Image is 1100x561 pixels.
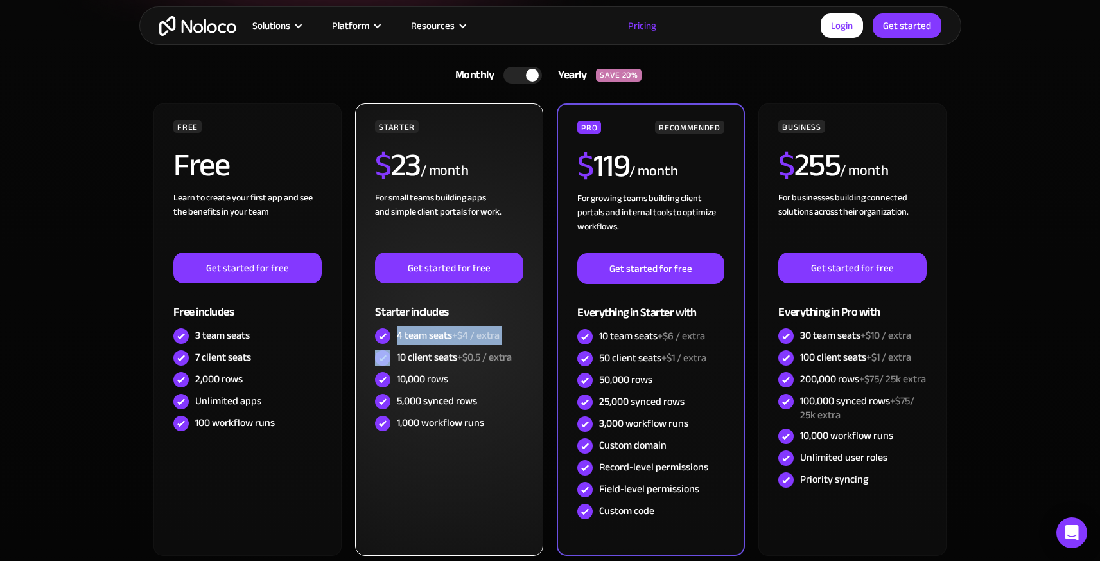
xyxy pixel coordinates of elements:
[778,283,926,325] div: Everything in Pro with
[173,253,321,283] a: Get started for free
[421,161,469,181] div: / month
[542,66,596,85] div: Yearly
[599,460,708,474] div: Record-level permissions
[859,370,926,389] span: +$75/ 25k extra
[655,121,724,134] div: RECOMMENDED
[612,17,672,34] a: Pricing
[332,17,369,34] div: Platform
[1056,517,1087,548] div: Open Intercom Messenger
[661,348,706,368] span: +$1 / extra
[316,17,395,34] div: Platform
[439,66,504,85] div: Monthly
[577,136,593,196] span: $
[599,416,688,431] div: 3,000 workflow runs
[596,69,642,82] div: SAVE 20%
[411,17,455,34] div: Resources
[577,284,724,326] div: Everything in Starter with
[577,191,724,253] div: For growing teams building client portals and internal tools to optimize workflows.
[778,120,825,133] div: BUSINESS
[778,191,926,253] div: For businesses building connected solutions across their organization. ‍
[873,13,941,38] a: Get started
[252,17,290,34] div: Solutions
[599,373,652,387] div: 50,000 rows
[195,394,261,408] div: Unlimited apps
[397,328,500,343] div: 4 team seats
[840,161,888,181] div: / month
[195,350,251,364] div: 7 client seats
[599,395,685,409] div: 25,000 synced rows
[629,161,677,182] div: / month
[866,348,911,367] span: +$1 / extra
[778,135,794,195] span: $
[375,120,418,133] div: STARTER
[800,350,911,364] div: 100 client seats
[397,350,512,364] div: 10 client seats
[599,351,706,365] div: 50 client seats
[800,391,914,425] span: +$75/ 25k extra
[599,504,654,518] div: Custom code
[375,283,523,325] div: Starter includes
[778,149,840,181] h2: 255
[159,16,236,36] a: home
[395,17,480,34] div: Resources
[375,135,391,195] span: $
[599,438,667,452] div: Custom domain
[397,372,448,386] div: 10,000 rows
[173,120,202,133] div: FREE
[800,328,911,343] div: 30 team seats
[800,472,868,486] div: Priority syncing
[452,326,500,345] span: +$4 / extra
[800,394,926,422] div: 100,000 synced rows
[173,149,229,181] h2: Free
[577,150,629,182] h2: 119
[173,191,321,253] div: Learn to create your first app and see the benefits in your team ‍
[599,329,705,343] div: 10 team seats
[236,17,316,34] div: Solutions
[577,253,724,284] a: Get started for free
[658,326,705,346] span: +$6 / extra
[397,416,484,430] div: 1,000 workflow runs
[375,253,523,283] a: Get started for free
[195,372,243,386] div: 2,000 rows
[195,416,275,430] div: 100 workflow runs
[195,328,250,343] div: 3 team seats
[397,394,477,408] div: 5,000 synced rows
[173,283,321,325] div: Free includes
[375,149,421,181] h2: 23
[599,482,699,496] div: Field-level permissions
[860,326,911,345] span: +$10 / extra
[457,348,512,367] span: +$0.5 / extra
[800,372,926,386] div: 200,000 rows
[375,191,523,253] div: For small teams building apps and simple client portals for work. ‍
[800,450,887,465] div: Unlimited user roles
[577,121,601,134] div: PRO
[821,13,863,38] a: Login
[800,429,893,443] div: 10,000 workflow runs
[778,253,926,283] a: Get started for free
